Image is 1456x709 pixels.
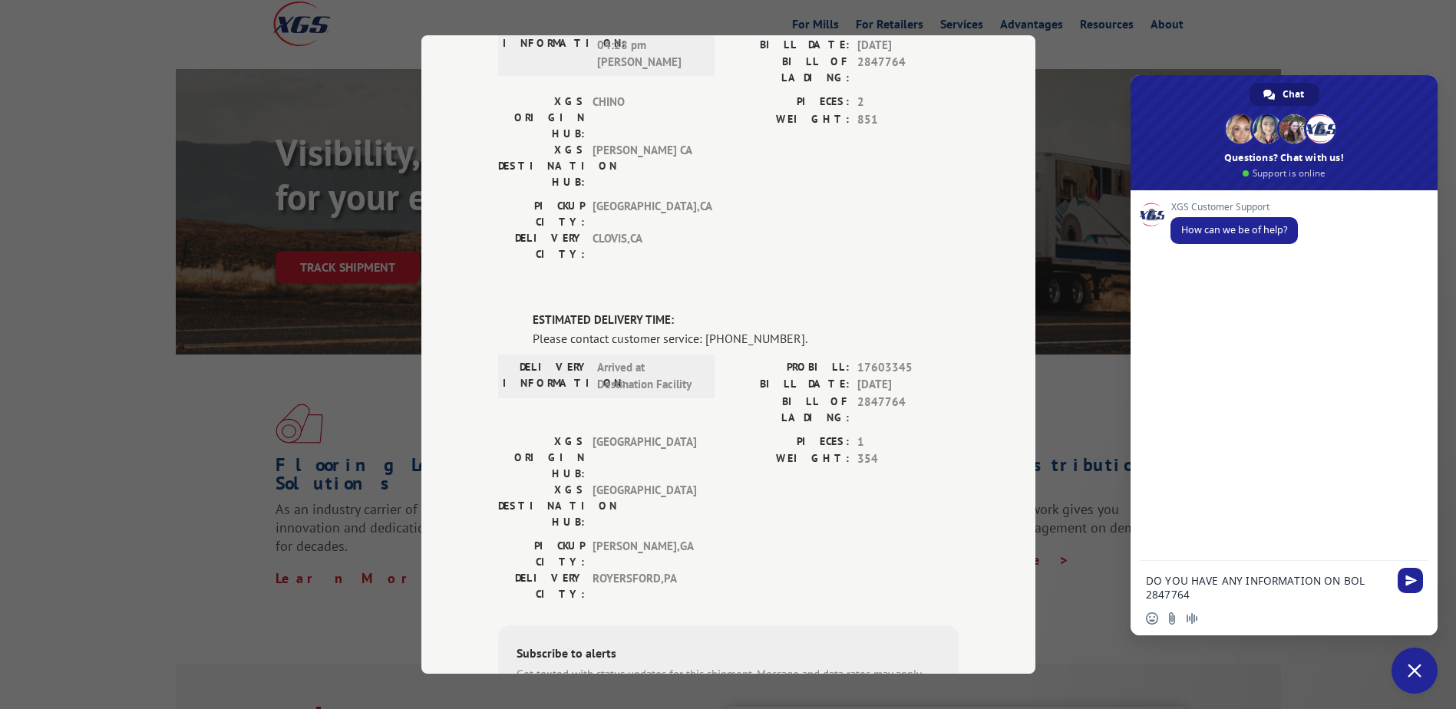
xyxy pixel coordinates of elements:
label: BILL OF LADING: [728,54,850,86]
span: CHINO [593,94,696,142]
label: DELIVERY CITY: [498,570,585,602]
span: [GEOGRAPHIC_DATA] , CA [593,198,696,230]
label: PIECES: [728,94,850,111]
span: Send a file [1166,612,1178,625]
span: Arrived at Destination Facility [597,359,701,394]
span: [PERSON_NAME] CA [593,142,696,190]
label: PICKUP CITY: [498,538,585,570]
span: 2847764 [857,54,959,86]
label: WEIGHT: [728,450,850,468]
label: BILL DATE: [728,376,850,394]
span: 2847764 [857,394,959,426]
div: Close chat [1392,648,1438,694]
span: [GEOGRAPHIC_DATA] [593,434,696,482]
label: PROBILL: [728,359,850,377]
span: 2 [857,94,959,111]
span: Insert an emoji [1146,612,1158,625]
span: ROYERSFORD , PA [593,570,696,602]
label: XGS ORIGIN HUB: [498,434,585,482]
span: 17603345 [857,359,959,377]
span: 851 [857,111,959,129]
label: WEIGHT: [728,111,850,129]
span: Send [1398,568,1423,593]
label: XGS DESTINATION HUB: [498,482,585,530]
label: PIECES: [728,434,850,451]
label: BILL OF LADING: [728,394,850,426]
div: Get texted with status updates for this shipment. Message and data rates may apply. Message frequ... [517,666,940,701]
textarea: Compose your message... [1146,574,1388,602]
label: XGS DESTINATION HUB: [498,142,585,190]
span: CLOVIS , CA [593,230,696,262]
div: Subscribe to alerts [517,644,940,666]
label: DELIVERY INFORMATION: [503,359,589,394]
span: 1 [857,434,959,451]
label: PICKUP CITY: [498,198,585,230]
span: XGS Customer Support [1170,202,1298,213]
label: DELIVERY CITY: [498,230,585,262]
span: Chat [1283,83,1304,106]
span: [DATE] [857,376,959,394]
label: ESTIMATED DELIVERY TIME: [533,312,959,329]
label: XGS ORIGIN HUB: [498,94,585,142]
span: [DATE] [857,37,959,54]
div: Chat [1250,83,1319,106]
span: [DATE] 04:28 pm [PERSON_NAME] [597,19,701,71]
span: 354 [857,450,959,468]
span: How can we be of help? [1181,223,1287,236]
span: [GEOGRAPHIC_DATA] [593,482,696,530]
label: DELIVERY INFORMATION: [503,19,589,71]
div: Please contact customer service: [PHONE_NUMBER]. [533,329,959,348]
span: Audio message [1186,612,1198,625]
span: [PERSON_NAME] , GA [593,538,696,570]
label: BILL DATE: [728,37,850,54]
